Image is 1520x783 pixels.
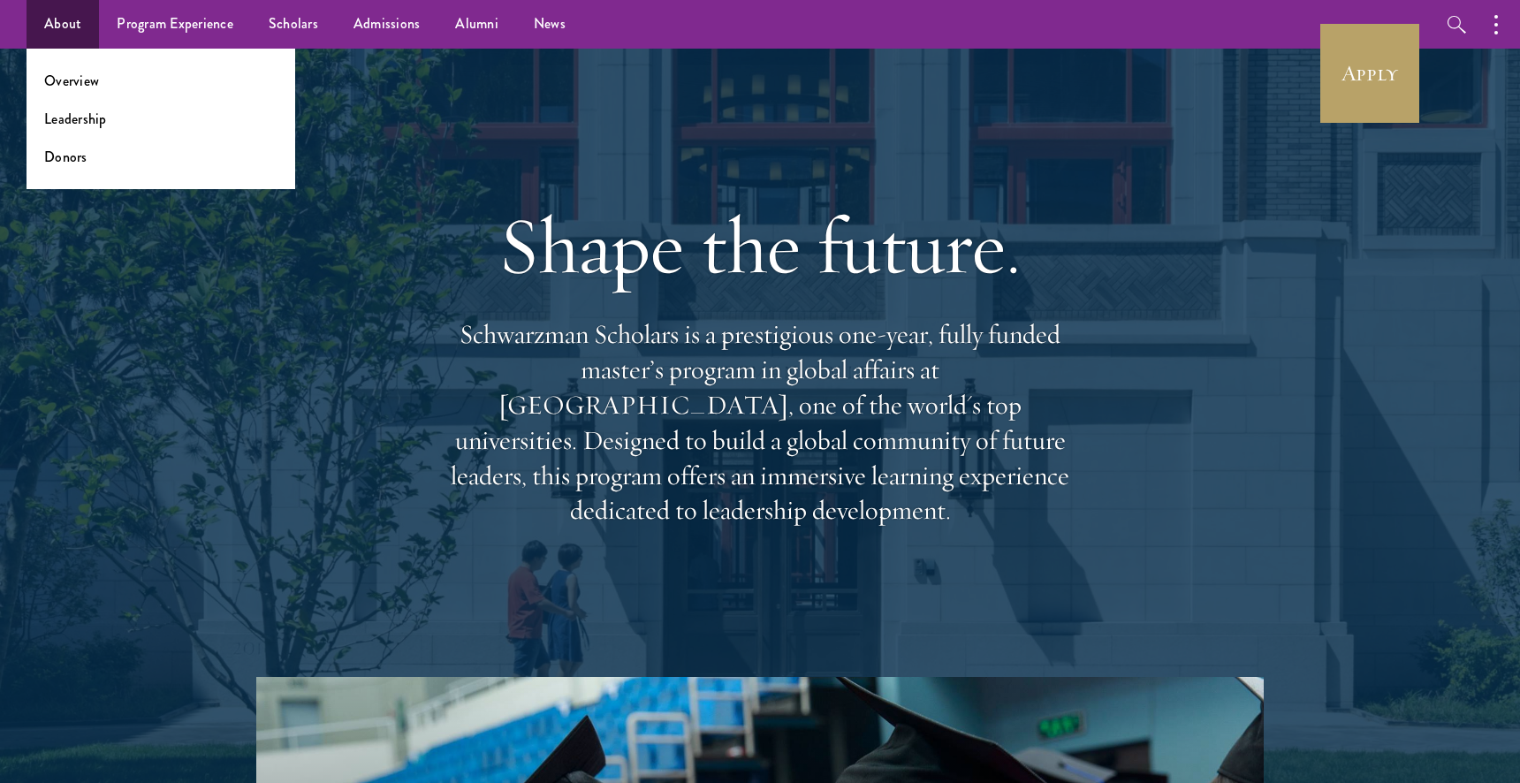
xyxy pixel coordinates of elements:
h1: Shape the future. [442,196,1078,295]
p: Schwarzman Scholars is a prestigious one-year, fully funded master’s program in global affairs at... [442,317,1078,528]
a: Leadership [44,109,107,129]
a: Apply [1320,24,1419,123]
a: Overview [44,71,99,91]
a: Donors [44,147,87,167]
